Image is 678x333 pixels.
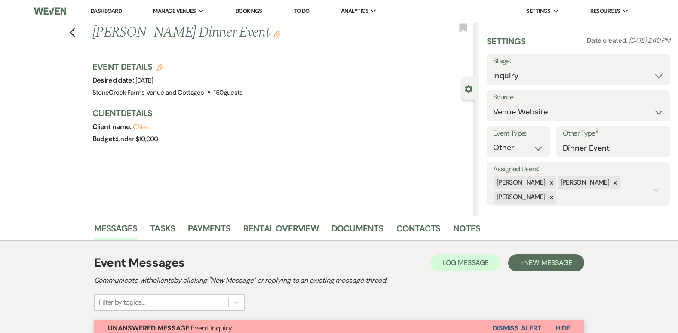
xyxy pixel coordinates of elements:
a: Contacts [396,222,441,240]
a: Dashboard [91,7,122,15]
h2: Communicate with clients by clicking "New Message" or replying to an existing message thread. [94,275,584,286]
label: Stage: [493,55,664,68]
button: Close lead details [465,84,472,92]
span: Client name: [92,122,133,131]
span: Resources [590,7,620,15]
span: Budget: [92,134,117,143]
span: 150 guests [214,88,242,97]
a: Bookings [236,7,262,15]
a: Notes [453,222,480,240]
button: Log Message [430,254,500,271]
span: Desired date: [92,76,135,85]
div: [PERSON_NAME] [494,191,547,203]
img: Weven Logo [34,2,67,20]
label: Other Type* [563,127,664,140]
a: Payments [188,222,230,240]
span: [DATE] 2:40 PM [629,36,670,45]
span: Analytics [341,7,368,15]
div: [PERSON_NAME] [558,176,611,189]
span: StoneCreek Farms Venue and Cottages [92,88,204,97]
span: [DATE] [135,76,153,85]
button: Client [133,123,151,130]
h3: Event Details [92,61,243,73]
a: Rental Overview [243,222,319,240]
span: New Message [524,258,572,267]
strong: Unanswered Message: [108,324,191,333]
h3: Settings [487,35,526,54]
a: Documents [331,222,383,240]
span: Manage Venues [153,7,196,15]
label: Source: [493,91,664,104]
h1: Event Messages [94,254,185,272]
span: Under $10,000 [117,135,158,143]
label: Assigned Users: [493,163,664,176]
h3: Client Details [92,107,466,119]
span: Log Message [442,258,488,267]
div: [PERSON_NAME] [494,176,547,189]
a: To Do [294,7,310,15]
div: Filter by topics... [99,297,145,308]
button: Edit [273,30,280,38]
a: Messages [94,222,138,240]
a: Tasks [150,222,175,240]
span: Event Inquiry [108,324,232,333]
label: Event Type: [493,127,543,140]
span: Date created: [587,36,629,45]
span: Hide [555,324,571,333]
button: +New Message [508,254,584,271]
h1: [PERSON_NAME] Dinner Event [92,22,395,43]
span: Settings [526,7,551,15]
